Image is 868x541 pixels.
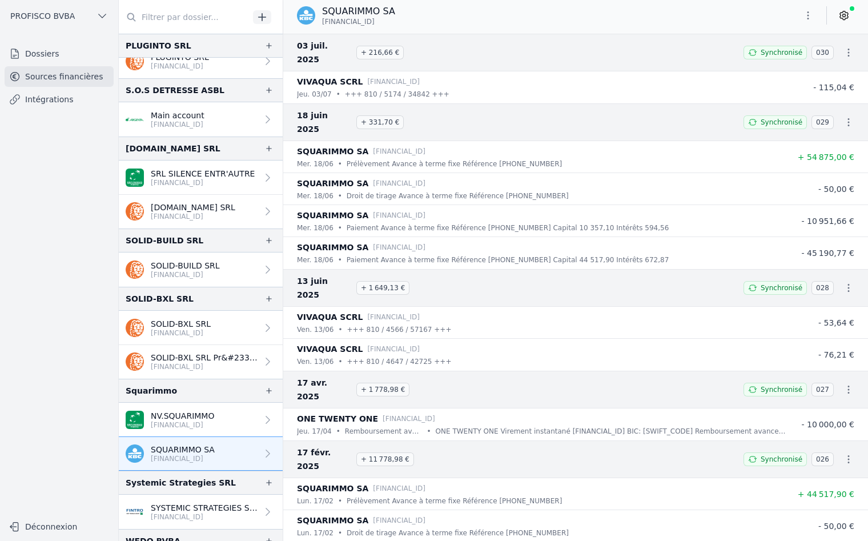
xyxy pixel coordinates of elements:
p: lun. 17/02 [297,527,333,539]
span: - 45 190,77 € [802,249,854,258]
span: 027 [811,383,834,396]
p: [FINANCIAL_ID] [373,242,425,253]
p: VIVAQUA SCRL [297,342,363,356]
a: SYSTEMIC STRATEGIES SRL [FINANCIAL_ID] [119,495,283,529]
p: jeu. 03/07 [297,89,332,100]
p: Droit de tirage Avance à terme fixe Référence [PHONE_NUMBER] [347,527,569,539]
p: SOLID-BUILD SRL [151,260,220,271]
p: ven. 13/06 [297,324,333,335]
span: + 216,66 € [356,46,404,59]
p: [FINANCIAL_ID] [373,146,425,157]
input: Filtrer par dossier... [119,7,249,27]
span: 03 juil. 2025 [297,39,352,66]
span: Synchronisé [761,283,802,292]
p: [FINANCIAL_ID] [373,515,425,526]
p: +++ 810 / 5174 / 34842 +++ [345,89,449,100]
p: [FINANCIAL_ID] [367,76,420,87]
a: SOLID-BXL SRL Pr&#233;compte//Imp&#244;t [FINANCIAL_ID] [119,345,283,379]
a: [DOMAIN_NAME] SRL [FINANCIAL_ID] [119,195,283,229]
p: [FINANCIAL_ID] [383,413,435,424]
img: kbc.png [297,6,315,25]
p: [FINANCIAL_ID] [373,178,425,189]
p: SQUARIMMO SA [297,209,368,222]
div: • [336,426,340,437]
img: ing.png [126,261,144,279]
p: mer. 18/06 [297,158,333,170]
p: SYSTEMIC STRATEGIES SRL [151,502,258,514]
div: S.O.S DETRESSE ASBL [126,83,224,97]
p: mer. 18/06 [297,222,333,234]
img: ing.png [126,352,144,371]
button: Déconnexion [5,518,114,536]
p: Paiement Avance à terme fixe Référence [PHONE_NUMBER] Capital 10 357,10 Intérêts 594,56 [347,222,669,234]
div: • [338,527,342,539]
div: • [338,222,342,234]
a: Main account [FINANCIAL_ID] [119,102,283,137]
a: SRL SILENCE ENTR'AUTRE [FINANCIAL_ID] [119,161,283,195]
div: [DOMAIN_NAME] SRL [126,142,220,155]
a: NV.SQUARIMMO [FINANCIAL_ID] [119,403,283,437]
p: [FINANCIAL_ID] [373,483,425,494]
p: Prélèvement Avance à terme fixe Référence [PHONE_NUMBER] [347,158,562,170]
img: kbc.png [126,444,144,463]
p: +++ 810 / 4566 / 57167 +++ [347,324,452,335]
a: PLUGINTO SRL [FINANCIAL_ID] [119,45,283,78]
p: SQUARIMMO SA [297,482,368,495]
p: [FINANCIAL_ID] [367,343,420,355]
span: Synchronisé [761,385,802,394]
p: SOLID-BXL SRL Pr&#233;compte//Imp&#244;t [151,352,258,363]
span: 13 juin 2025 [297,274,352,302]
p: Prélèvement Avance à terme fixe Référence [PHONE_NUMBER] [347,495,562,507]
div: SOLID-BXL SRL [126,292,194,306]
span: [FINANCIAL_ID] [322,17,375,26]
span: + 44 517,90 € [798,490,854,499]
div: SOLID-BUILD SRL [126,234,203,247]
p: Paiement Avance à terme fixe Référence [PHONE_NUMBER] Capital 44 517,90 Intérêts 672,87 [347,254,669,266]
p: Droit de tirage Avance à terme fixe Référence [PHONE_NUMBER] [347,190,569,202]
div: • [338,324,342,335]
p: mer. 18/06 [297,190,333,202]
span: - 10 000,00 € [802,420,854,429]
div: Squarimmo [126,384,177,398]
p: [FINANCIAL_ID] [151,178,255,187]
p: [FINANCIAL_ID] [151,454,215,463]
p: mer. 18/06 [297,254,333,266]
span: 026 [811,452,834,466]
span: + 11 778,98 € [356,452,414,466]
span: 028 [811,281,834,295]
p: [FINANCIAL_ID] [151,120,204,129]
p: SQUARIMMO SA [297,241,368,254]
img: FINTRO_BE_BUSINESS_GEBABEBB.png [126,503,144,521]
p: [FINANCIAL_ID] [367,311,420,323]
div: Systemic Strategies SRL [126,476,236,490]
p: Main account [151,110,204,121]
span: 17 avr. 2025 [297,376,352,403]
p: ONE TWENTY ONE Virement instantané [FINANCIAL_ID] BIC: [SWIFT_CODE] Remboursement avance FP Topaz... [436,426,786,437]
span: - 50,00 € [818,522,854,531]
div: • [336,89,340,100]
div: PLUGINTO SRL [126,39,191,53]
p: jeu. 17/04 [297,426,332,437]
p: SQUARIMMO SA [322,5,395,18]
img: ing.png [126,202,144,221]
span: + 331,70 € [356,115,404,129]
span: - 115,04 € [813,83,854,92]
div: • [427,426,431,437]
p: [FINANCIAL_ID] [373,210,425,221]
p: lun. 17/02 [297,495,333,507]
a: SQUARIMMO SA [FINANCIAL_ID] [119,437,283,471]
p: [FINANCIAL_ID] [151,328,211,338]
div: • [338,190,342,202]
p: SQUARIMMO SA [151,444,215,455]
p: SQUARIMMO SA [297,177,368,190]
span: - 76,21 € [818,350,854,359]
p: SOLID-BXL SRL [151,318,211,330]
img: BNP_BE_BUSINESS_GEBABEBB.png [126,411,144,429]
p: ven. 13/06 [297,356,333,367]
p: NV.SQUARIMMO [151,410,214,422]
p: [FINANCIAL_ID] [151,62,209,71]
p: [FINANCIAL_ID] [151,512,258,522]
p: VIVAQUA SCRL [297,310,363,324]
span: Synchronisé [761,118,802,127]
p: [FINANCIAL_ID] [151,420,214,430]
